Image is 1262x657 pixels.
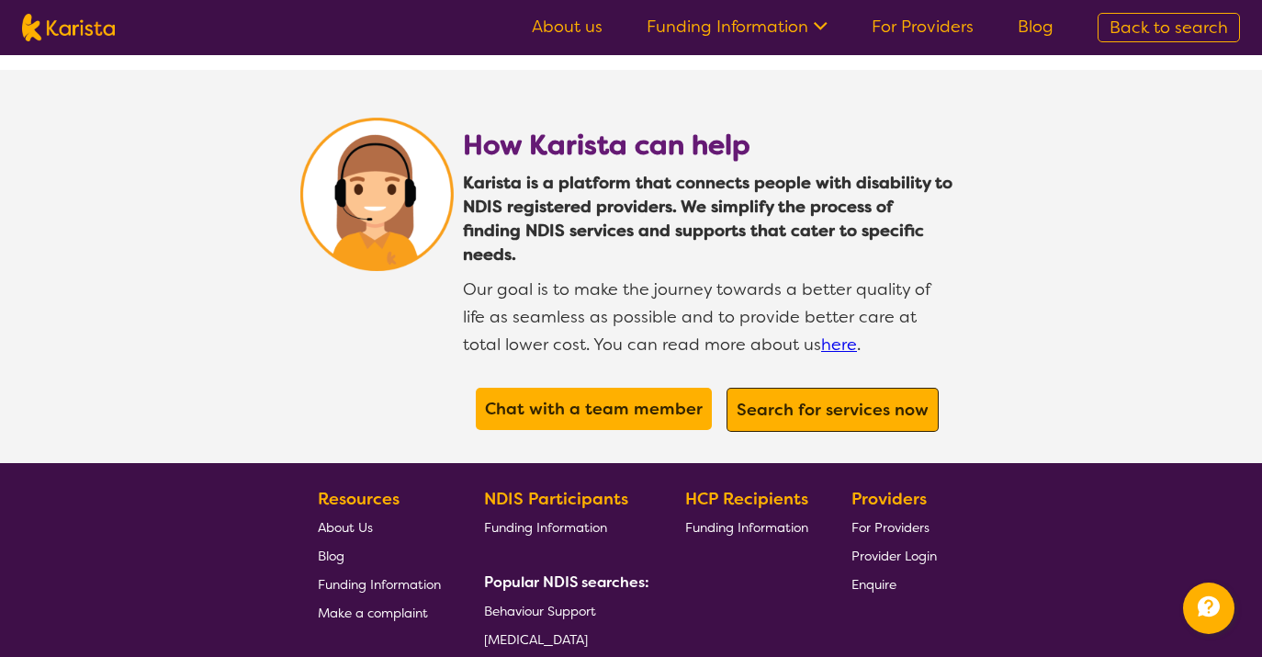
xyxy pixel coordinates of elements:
[851,513,937,541] a: For Providers
[318,570,441,598] a: Funding Information
[1110,17,1228,39] span: Back to search
[851,519,930,536] span: For Providers
[737,399,929,421] b: Search for services now
[318,519,373,536] span: About Us
[318,548,344,564] span: Blog
[851,576,896,593] span: Enquire
[318,488,400,510] b: Resources
[318,605,428,621] span: Make a complaint
[851,570,937,598] a: Enquire
[732,393,933,426] a: Search for services now
[851,541,937,570] a: Provider Login
[463,171,952,266] span: Karista is a platform that connects people with disability to NDIS registered providers. We simpl...
[647,16,828,38] a: Funding Information
[685,519,808,536] span: Funding Information
[685,488,808,510] b: HCP Recipients
[484,572,649,592] b: Popular NDIS searches:
[463,127,750,164] b: How Karista can help
[872,16,974,38] a: For Providers
[484,519,607,536] span: Funding Information
[484,625,642,653] a: [MEDICAL_DATA]
[318,598,441,627] a: Make a complaint
[318,513,441,541] a: About Us
[851,488,927,510] b: Providers
[484,488,628,510] b: NDIS Participants
[484,596,642,625] a: Behaviour Support
[851,548,937,564] span: Provider Login
[821,334,857,356] a: here
[22,14,115,41] img: Karista logo
[484,603,596,619] span: Behaviour Support
[484,513,642,541] a: Funding Information
[484,631,588,648] span: [MEDICAL_DATA]
[463,266,952,358] p: Our goal is to make the journey towards a better quality of life as seamless as possible and to p...
[1018,16,1054,38] a: Blog
[1183,583,1234,634] button: Channel Menu
[318,541,441,570] a: Blog
[1098,13,1240,42] a: Back to search
[485,398,703,420] b: Chat with a team member
[685,513,808,541] a: Funding Information
[318,576,441,593] span: Funding Information
[532,16,603,38] a: About us
[300,118,454,271] img: Karista is a platform that connects people with disability to NDIS registered providers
